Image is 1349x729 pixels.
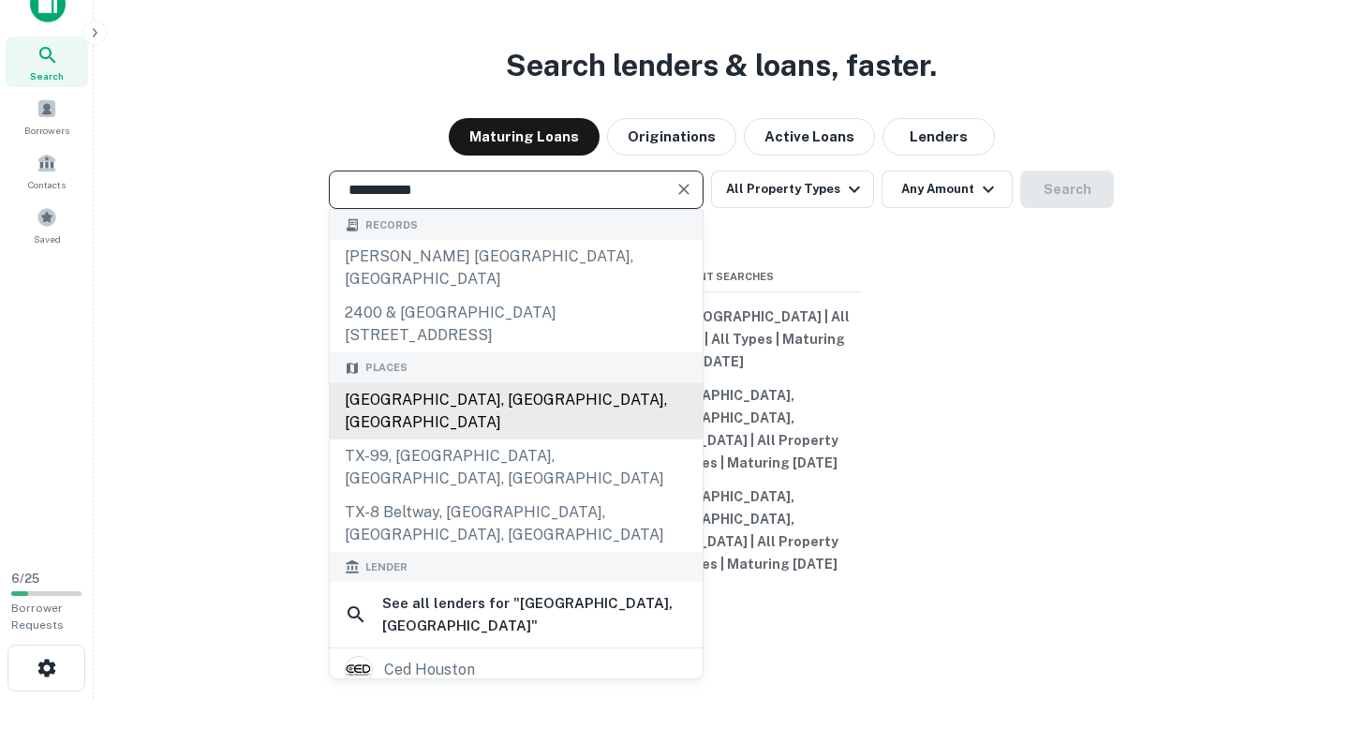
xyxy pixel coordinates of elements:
button: [GEOGRAPHIC_DATA], [GEOGRAPHIC_DATA], [GEOGRAPHIC_DATA] | All Property Types | All Types | Maturi... [581,480,862,581]
a: Search [6,37,88,87]
iframe: Chat Widget [1255,579,1349,669]
img: picture [346,657,372,683]
span: Places [365,360,408,376]
button: Clear [671,176,697,202]
span: Borrower Requests [11,602,64,632]
div: TX-99, [GEOGRAPHIC_DATA], [GEOGRAPHIC_DATA], [GEOGRAPHIC_DATA] [330,439,703,496]
span: Recent Searches [581,269,862,285]
span: Borrowers [24,123,69,138]
a: Contacts [6,145,88,196]
span: Contacts [28,177,66,192]
div: 2400 & [GEOGRAPHIC_DATA][STREET_ADDRESS] [330,296,703,352]
span: Lender [365,559,408,575]
span: 6 / 25 [11,572,39,586]
a: Saved [6,200,88,250]
button: Any Amount [882,171,1013,208]
button: [US_STATE], [GEOGRAPHIC_DATA] | All Property Types | All Types | Maturing [DATE] [581,300,862,379]
span: Search [30,68,64,83]
div: [PERSON_NAME] [GEOGRAPHIC_DATA], [GEOGRAPHIC_DATA] [330,240,703,296]
span: Saved [34,231,61,246]
a: Borrowers [6,91,88,141]
button: Originations [607,118,736,156]
h3: Search lenders & loans, faster. [506,43,937,88]
span: Records [365,217,418,233]
div: [GEOGRAPHIC_DATA], [GEOGRAPHIC_DATA], [GEOGRAPHIC_DATA] [330,383,703,439]
button: Maturing Loans [449,118,600,156]
div: ced houston [384,656,475,684]
button: Lenders [882,118,995,156]
h6: See all lenders for " [GEOGRAPHIC_DATA], [GEOGRAPHIC_DATA] " [382,592,688,636]
button: [GEOGRAPHIC_DATA], [GEOGRAPHIC_DATA], [GEOGRAPHIC_DATA] | All Property Types | All Types | Maturi... [581,379,862,480]
div: TX-8 Beltway, [GEOGRAPHIC_DATA], [GEOGRAPHIC_DATA], [GEOGRAPHIC_DATA] [330,496,703,552]
button: All Property Types [711,171,874,208]
button: Active Loans [744,118,875,156]
a: ced houston [330,650,703,690]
